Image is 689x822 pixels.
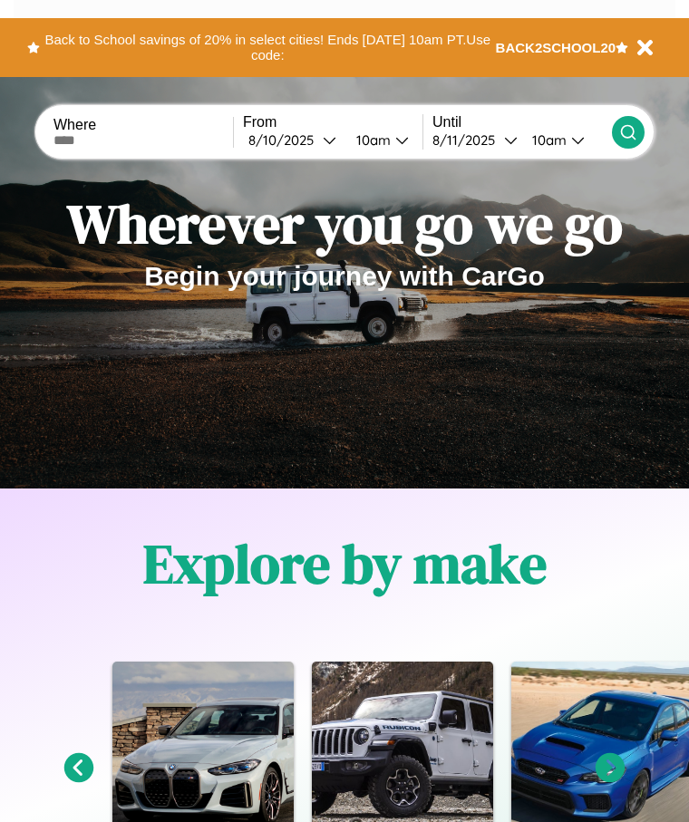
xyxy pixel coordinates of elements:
button: 10am [342,131,422,150]
div: 10am [523,131,571,149]
label: From [243,114,422,131]
b: BACK2SCHOOL20 [496,40,616,55]
div: 8 / 11 / 2025 [432,131,504,149]
button: 8/10/2025 [243,131,342,150]
div: 8 / 10 / 2025 [248,131,323,149]
label: Until [432,114,612,131]
button: Back to School savings of 20% in select cities! Ends [DATE] 10am PT.Use code: [40,27,496,68]
button: 10am [518,131,612,150]
h1: Explore by make [143,527,547,601]
label: Where [53,117,233,133]
div: 10am [347,131,395,149]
